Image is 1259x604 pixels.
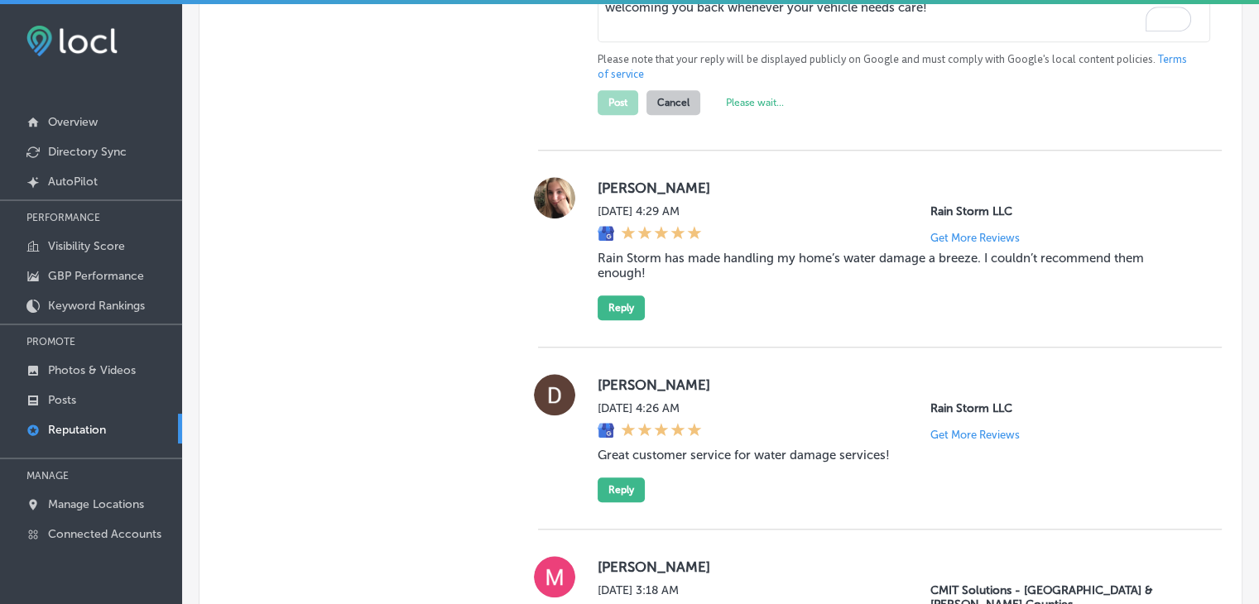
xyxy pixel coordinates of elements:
div: v 4.0.25 [46,26,81,40]
blockquote: Rain Storm has made handling my home’s water damage a breeze. I couldn’t recommend them enough! [598,251,1195,280]
p: Visibility Score [48,239,125,253]
label: [DATE] 4:26 AM [598,401,702,415]
p: Please note that your reply will be displayed publicly on Google and must comply with Google's lo... [598,52,1195,82]
p: Manage Locations [48,497,144,511]
img: tab_domain_overview_orange.svg [45,96,58,109]
p: Rain Storm LLC [930,401,1195,415]
img: fda3e92497d09a02dc62c9cd864e3231.png [26,26,118,56]
div: Keywords by Traffic [183,98,279,108]
div: 5 Stars [621,225,702,243]
p: GBP Performance [48,269,144,283]
img: tab_keywords_by_traffic_grey.svg [165,96,178,109]
label: Please wait... [726,97,784,108]
a: Terms of service [598,52,1187,82]
label: [DATE] 3:18 AM [598,583,702,597]
p: Keyword Rankings [48,299,145,313]
p: Overview [48,115,98,129]
button: Cancel [646,90,700,115]
label: [PERSON_NAME] [598,558,1195,575]
blockquote: Great customer service for water damage services! [598,448,1195,463]
img: logo_orange.svg [26,26,40,40]
p: Get More Reviews [930,232,1020,244]
p: Get More Reviews [930,429,1020,441]
p: Photos & Videos [48,363,136,377]
p: Directory Sync [48,145,127,159]
label: [PERSON_NAME] [598,180,1195,196]
img: website_grey.svg [26,43,40,56]
button: Reply [598,295,645,320]
div: Domain Overview [63,98,148,108]
p: Connected Accounts [48,527,161,541]
p: Rain Storm LLC [930,204,1195,218]
label: [DATE] 4:29 AM [598,204,702,218]
p: Posts [48,393,76,407]
label: [PERSON_NAME] [598,376,1195,393]
div: Domain: [DOMAIN_NAME] [43,43,182,56]
button: Post [598,90,638,115]
p: Reputation [48,423,106,437]
div: 5 Stars [621,422,702,440]
p: AutoPilot [48,175,98,189]
button: Reply [598,477,645,502]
